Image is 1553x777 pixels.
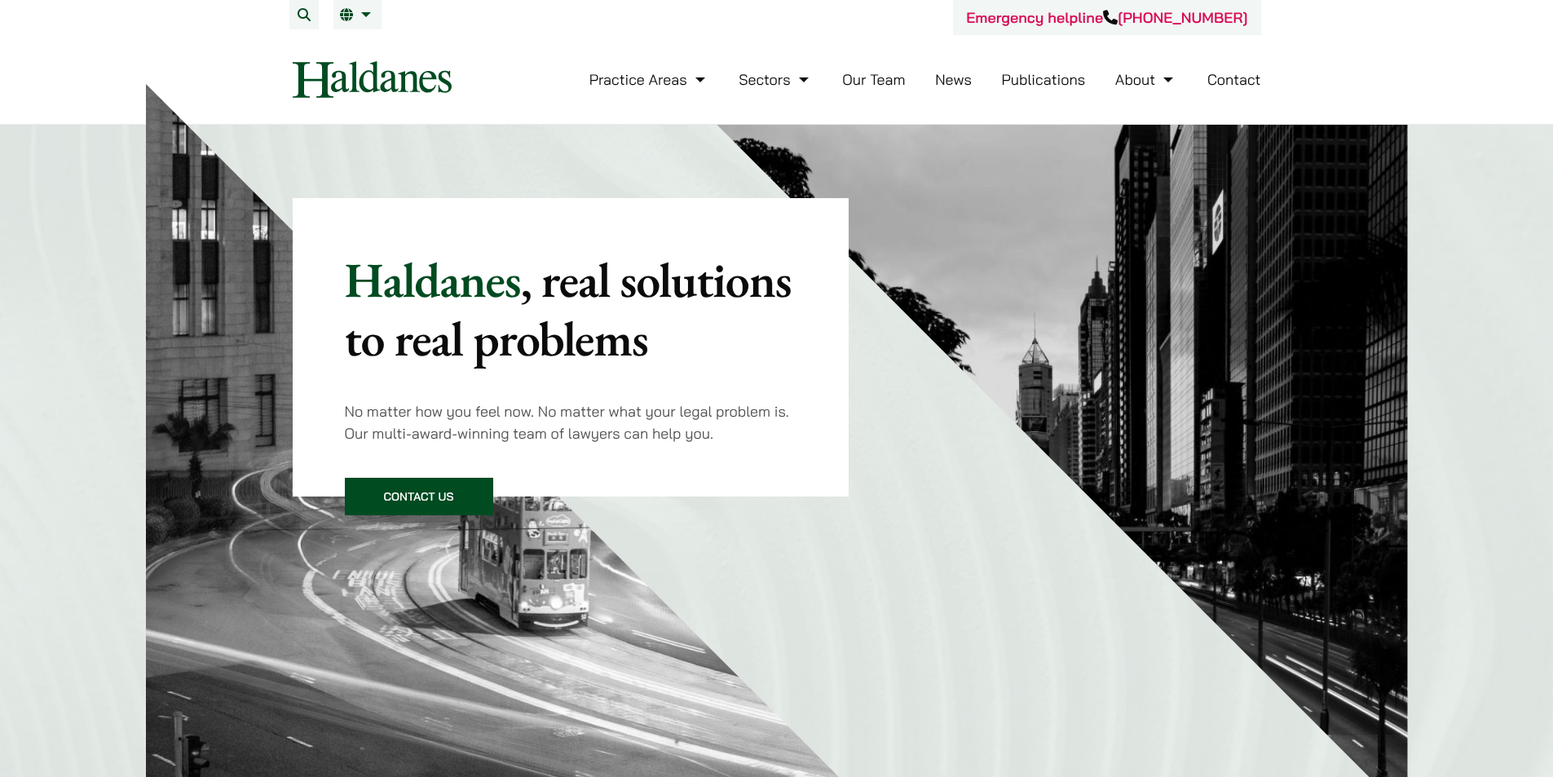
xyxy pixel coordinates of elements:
[1002,70,1086,89] a: Publications
[345,248,792,370] mark: , real solutions to real problems
[842,70,905,89] a: Our Team
[1207,70,1261,89] a: Contact
[345,250,797,368] p: Haldanes
[345,478,493,515] a: Contact Us
[935,70,972,89] a: News
[966,8,1247,27] a: Emergency helpline[PHONE_NUMBER]
[739,70,812,89] a: Sectors
[293,61,452,98] img: Logo of Haldanes
[345,400,797,444] p: No matter how you feel now. No matter what your legal problem is. Our multi-award-winning team of...
[340,8,375,21] a: EN
[1115,70,1177,89] a: About
[589,70,709,89] a: Practice Areas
